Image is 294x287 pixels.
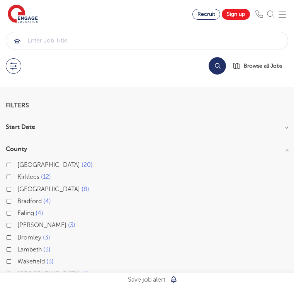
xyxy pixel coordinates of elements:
[8,5,38,24] img: Engage Education
[68,222,75,229] span: 3
[82,270,89,277] span: 2
[6,32,288,49] div: Submit
[17,222,22,227] input: [PERSON_NAME] 3
[43,234,50,241] span: 3
[17,173,39,180] span: Kirklees
[41,173,51,180] span: 12
[17,270,80,277] span: [GEOGRAPHIC_DATA]
[17,234,22,239] input: Bromley 3
[17,198,42,205] span: Bradford
[17,161,22,166] input: [GEOGRAPHIC_DATA] 20
[279,10,286,18] img: Mobile Menu
[43,198,51,205] span: 4
[128,275,165,285] p: Save job alert
[17,222,66,229] span: [PERSON_NAME]
[17,246,42,253] span: Lambeth
[17,173,22,178] input: Kirklees 12
[17,258,45,265] span: Wakefield
[6,102,29,109] span: Filters
[6,32,288,49] input: Submit
[82,186,89,193] span: 8
[82,161,93,168] span: 20
[232,61,288,70] a: Browse all Jobs
[43,246,51,253] span: 3
[17,234,41,241] span: Bromley
[222,9,250,20] a: Sign up
[209,57,226,75] button: Search
[197,11,215,17] span: Recruit
[267,10,275,18] img: Search
[36,210,43,217] span: 4
[17,270,22,275] input: [GEOGRAPHIC_DATA] 2
[17,186,80,193] span: [GEOGRAPHIC_DATA]
[17,210,22,215] input: Ealing 4
[17,258,22,263] input: Wakefield 3
[17,161,80,168] span: [GEOGRAPHIC_DATA]
[17,246,22,251] input: Lambeth 3
[6,146,288,152] h3: County
[17,210,34,217] span: Ealing
[6,124,288,130] h3: Start Date
[46,258,54,265] span: 3
[244,61,282,70] span: Browse all Jobs
[17,198,22,203] input: Bradford 4
[17,186,22,191] input: [GEOGRAPHIC_DATA] 8
[192,9,220,20] a: Recruit
[255,10,263,18] img: Phone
